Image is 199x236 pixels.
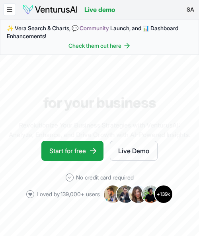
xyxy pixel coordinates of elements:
a: Community [80,25,109,31]
span: SA [184,3,197,16]
a: Live Demo [110,141,158,161]
a: Check them out here [68,42,131,50]
a: Live demo [84,5,115,14]
span: ✨ Vera Search & Charts, 💬 Launch, and 📊 Dashboard Enhancements! [7,24,192,40]
img: Avatar 2 [116,185,135,204]
button: SA [185,4,196,15]
img: Avatar 3 [129,185,148,204]
img: Avatar 1 [103,185,122,204]
img: Avatar 4 [141,185,160,204]
a: Start for free [41,141,103,161]
img: logo [22,4,78,15]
